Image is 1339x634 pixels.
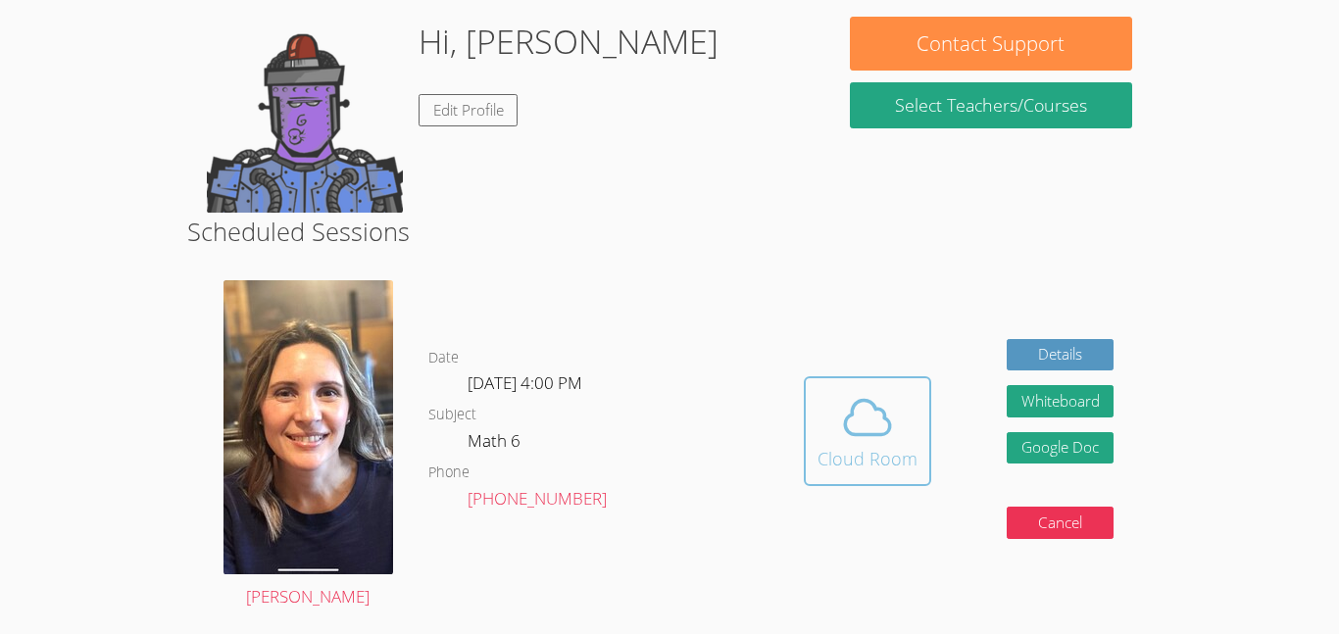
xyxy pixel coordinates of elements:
[428,403,476,427] dt: Subject
[1007,339,1115,371] a: Details
[1007,432,1115,464] a: Google Doc
[223,280,393,611] a: [PERSON_NAME]
[468,427,524,461] dd: Math 6
[804,376,931,486] button: Cloud Room
[1007,385,1115,417] button: Whiteboard
[223,280,393,574] img: airtutors.jpg
[468,487,607,510] a: [PHONE_NUMBER]
[207,17,403,213] img: default.png
[850,17,1132,71] button: Contact Support
[1007,507,1115,539] button: Cancel
[428,461,470,485] dt: Phone
[419,94,519,126] a: Edit Profile
[428,346,459,370] dt: Date
[818,445,917,472] div: Cloud Room
[419,17,719,67] h1: Hi, [PERSON_NAME]
[850,82,1132,128] a: Select Teachers/Courses
[187,213,1152,250] h2: Scheduled Sessions
[468,371,582,394] span: [DATE] 4:00 PM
